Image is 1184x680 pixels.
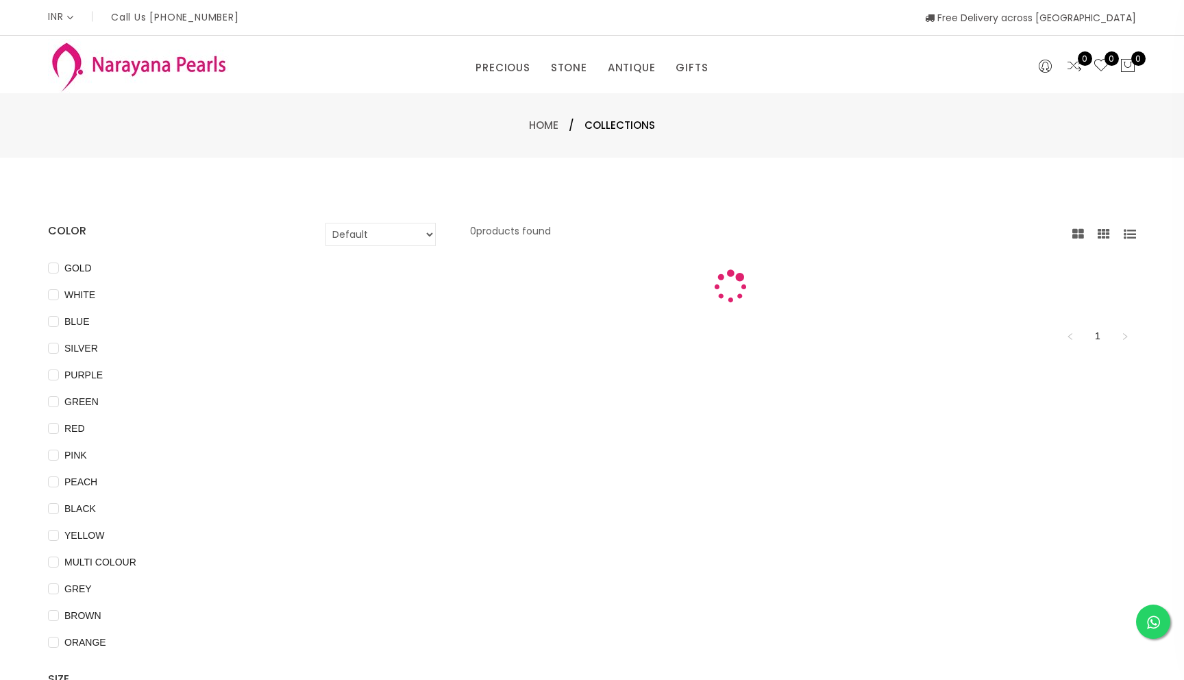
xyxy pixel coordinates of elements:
[476,58,530,78] a: PRECIOUS
[59,341,103,356] span: SILVER
[676,58,708,78] a: GIFTS
[1114,325,1136,347] button: right
[551,58,587,78] a: STONE
[1078,51,1092,66] span: 0
[1114,325,1136,347] li: Next Page
[59,367,108,382] span: PURPLE
[1059,325,1081,347] li: Previous Page
[59,528,110,543] span: YELLOW
[584,117,655,134] span: Collections
[470,223,551,246] p: 0 products found
[59,635,112,650] span: ORANGE
[48,223,284,239] h4: COLOR
[1087,325,1109,347] li: 1
[59,421,90,436] span: RED
[1059,325,1081,347] button: left
[1066,58,1083,75] a: 0
[1105,51,1119,66] span: 0
[59,555,142,570] span: MULTI COLOUR
[111,12,239,22] p: Call Us [PHONE_NUMBER]
[59,314,95,329] span: BLUE
[59,394,104,409] span: GREEN
[1093,58,1109,75] a: 0
[59,474,103,489] span: PEACH
[529,118,558,132] a: Home
[59,501,101,516] span: BLACK
[59,287,101,302] span: WHITE
[1087,326,1108,346] a: 1
[569,117,574,134] span: /
[59,260,97,276] span: GOLD
[1066,332,1074,341] span: left
[608,58,656,78] a: ANTIQUE
[59,448,92,463] span: PINK
[1121,332,1129,341] span: right
[925,11,1136,25] span: Free Delivery across [GEOGRAPHIC_DATA]
[1131,51,1146,66] span: 0
[59,608,107,623] span: BROWN
[59,581,97,596] span: GREY
[1120,58,1136,75] button: 0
